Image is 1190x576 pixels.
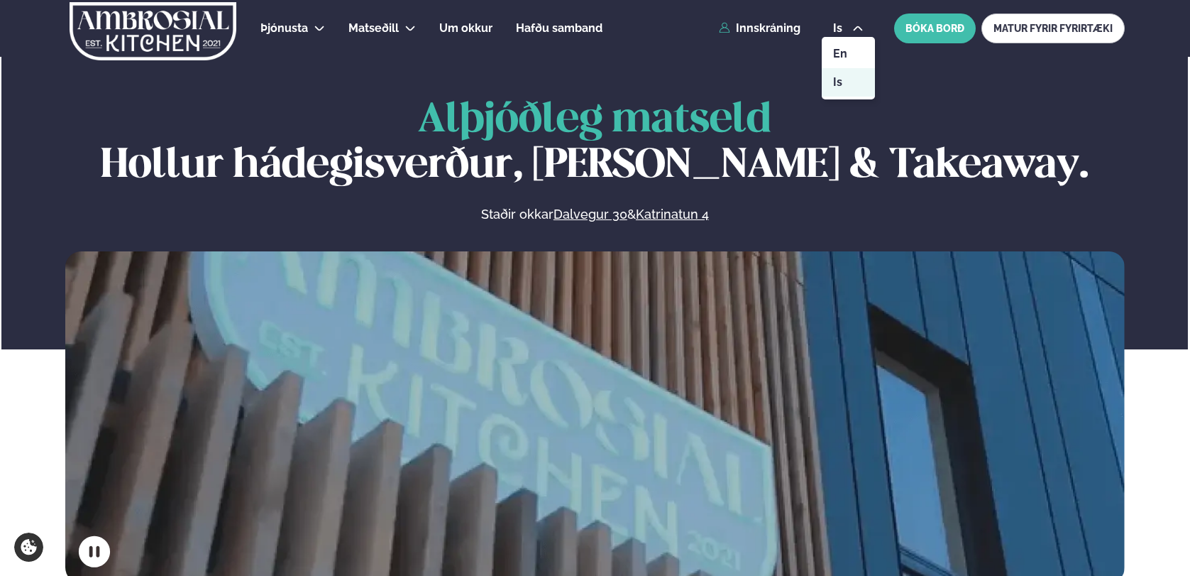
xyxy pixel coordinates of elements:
span: Hafðu samband [516,21,602,35]
a: Matseðill [348,20,399,37]
a: MATUR FYRIR FYRIRTÆKI [981,13,1125,43]
a: Katrinatun 4 [636,206,709,223]
a: Dalvegur 30 [553,206,627,223]
a: en [822,40,875,68]
span: Um okkur [439,21,492,35]
a: Þjónusta [260,20,308,37]
button: BÓKA BORÐ [894,13,976,43]
a: Hafðu samband [516,20,602,37]
img: logo [68,2,238,60]
p: Staðir okkar & [326,206,863,223]
a: is [822,68,875,97]
a: Um okkur [439,20,492,37]
span: Þjónusta [260,21,308,35]
h1: Hollur hádegisverður, [PERSON_NAME] & Takeaway. [65,98,1125,189]
span: is [833,23,847,34]
span: Matseðill [348,21,399,35]
button: is [822,23,875,34]
a: Innskráning [719,22,800,35]
span: Alþjóðleg matseld [418,101,771,140]
a: Cookie settings [14,533,43,562]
